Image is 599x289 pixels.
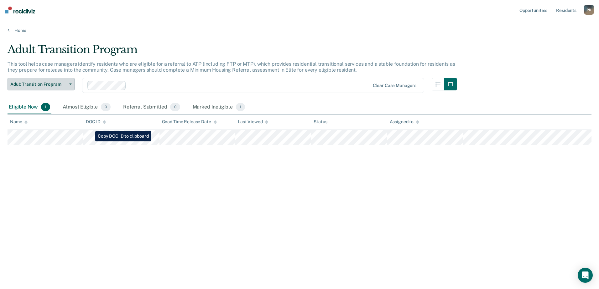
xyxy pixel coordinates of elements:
div: Clear case managers [373,83,416,88]
div: Open Intercom Messenger [578,268,593,283]
p: This tool helps case managers identify residents who are eligible for a referral to ATP (includin... [8,61,455,73]
div: Name [10,119,28,124]
span: 1 [41,103,50,111]
span: Adult Transition Program [10,82,67,87]
div: Marked Ineligible1 [191,100,247,114]
div: Good Time Release Date [162,119,217,124]
div: Status [314,119,327,124]
div: Referral Submitted0 [122,100,181,114]
a: Home [8,28,591,33]
div: Almost Eligible0 [61,100,112,114]
div: DOC ID [86,119,106,124]
div: Assigned to [390,119,419,124]
span: 0 [101,103,111,111]
div: Adult Transition Program [8,43,457,61]
button: Adult Transition Program [8,78,75,90]
div: Last Viewed [238,119,268,124]
div: P R [584,5,594,15]
button: PR [584,5,594,15]
div: Eligible Now1 [8,100,51,114]
img: Recidiviz [5,7,35,13]
span: 0 [170,103,180,111]
span: 1 [236,103,245,111]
